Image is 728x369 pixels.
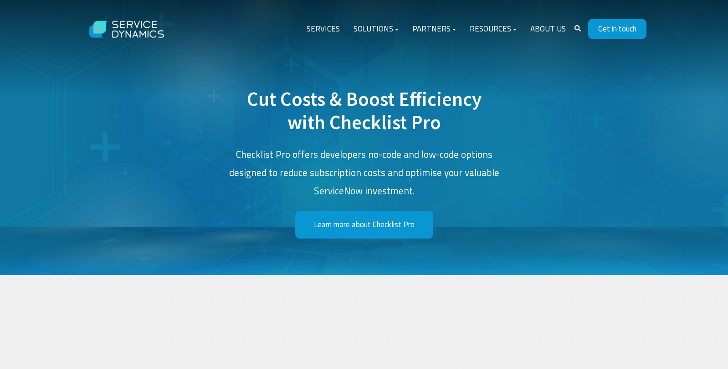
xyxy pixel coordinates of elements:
[227,146,501,200] p: Checklist Pro offers developers no-code and low-code options designed to reduce subscription cost...
[300,18,573,40] div: Navigation Menu
[295,211,433,239] a: Learn more about Checklist Pro
[463,18,523,40] a: Resources
[523,18,573,40] a: About Us
[300,18,347,40] a: Services
[82,12,173,47] img: Service Dynamics Logo - White
[588,19,646,39] a: Get in touch
[227,88,501,135] h2: Cut Costs & Boost Efficiency with Checklist Pro
[405,18,463,40] a: Partners
[347,18,405,40] a: Solutions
